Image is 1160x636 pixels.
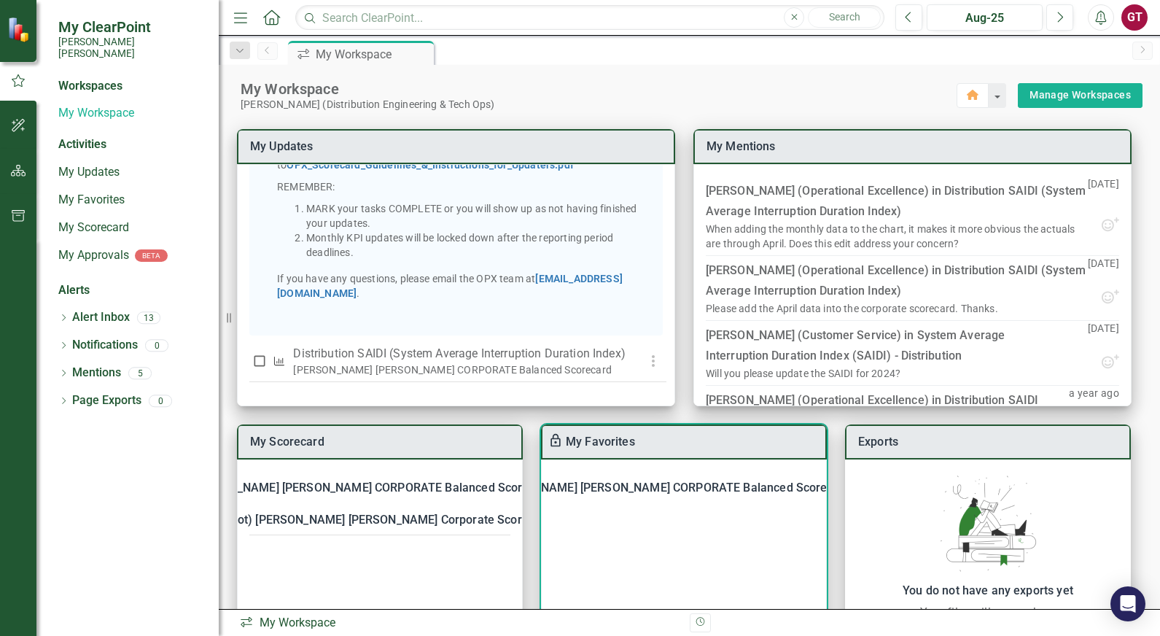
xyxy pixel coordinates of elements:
p: [DATE] [1088,177,1119,216]
img: ClearPoint Strategy [7,17,33,42]
div: Aug-25 [932,9,1038,27]
div: My Workspace [316,45,430,63]
a: My Scorecard [250,435,324,449]
div: Activities [58,136,204,153]
p: If you have any questions, please email the OPX team at . [277,271,657,300]
div: Alerts [58,282,204,299]
div: Will you please update the SAIDI for 2024? [706,366,900,381]
input: Search ClearPoint... [295,5,884,31]
div: Your files will appear here [852,604,1124,621]
div: Please add the April data into the corporate scorecard. Thanks. [706,301,998,316]
span: My ClearPoint [58,18,204,36]
div: [PERSON_NAME] (Distribution Engineering & Tech Ops) [241,98,957,111]
a: OPX_Scorecard_Guidelines_&_Instructions_for_Updaters.pdf [287,159,574,171]
div: My Workspace [239,615,679,632]
a: My Updates [250,139,314,153]
li: Monthly KPI updates will be locked down after the reporting period deadlines. [306,230,657,260]
span: Search [829,11,860,23]
div: [PERSON_NAME] [PERSON_NAME] CORPORATE Balanced Scorecard [488,478,851,498]
small: [PERSON_NAME] [PERSON_NAME] [58,36,204,60]
button: Aug-25 [927,4,1043,31]
div: [PERSON_NAME] (Operational Excellence) in [706,390,1069,431]
a: Mentions [72,365,121,381]
a: My Workspace [58,105,204,122]
p: a year ago [1069,386,1119,418]
a: My Updates [58,164,204,181]
div: [PERSON_NAME] [PERSON_NAME] CORPORATE Balanced Scorecard [293,362,625,377]
div: [PERSON_NAME] [PERSON_NAME] CORPORATE Balanced Scorecard [190,478,553,498]
div: 2024 (Pilot) [PERSON_NAME] [PERSON_NAME] Corporate Scorecard [238,504,522,536]
div: 0 [149,395,172,407]
div: My Workspace [241,79,957,98]
a: Manage Workspaces [1029,86,1131,104]
a: My Favorites [58,192,204,209]
div: 5 [128,367,152,379]
div: [PERSON_NAME] (Customer Service) in [706,325,1088,366]
a: Exports [858,435,898,449]
div: When adding the monthly data to the chart, it makes it more obvious the actuals are through April... [706,222,1088,251]
button: GT [1121,4,1148,31]
div: You do not have any exports yet [852,581,1124,601]
a: My Favorites [566,435,635,449]
a: My Scorecard [58,220,204,236]
p: [DATE] [1088,321,1119,353]
div: 0 [145,339,168,352]
div: To enable drag & drop and resizing, please duplicate this workspace from “Manage Workspaces” [548,433,566,451]
div: [PERSON_NAME] [PERSON_NAME] CORPORATE Balanced Scorecard [542,472,826,504]
div: BETA [135,249,168,262]
p: [DATE] [1088,256,1119,288]
div: [PERSON_NAME] (Operational Excellence) in [706,181,1088,222]
li: MARK your tasks COMPLETE or you will show up as not having finished your updates. [306,201,657,230]
a: Alert Inbox [72,309,130,326]
p: Distribution SAIDI (System Average Interruption Duration Index) [293,345,625,362]
button: Manage Workspaces [1018,83,1143,108]
a: My Mentions [706,139,776,153]
div: 13 [137,311,160,324]
div: Workspaces [58,78,122,95]
a: My Approvals [58,247,129,264]
div: split button [1018,83,1143,108]
div: [PERSON_NAME] [PERSON_NAME] CORPORATE Balanced Scorecard [238,472,522,504]
div: [PERSON_NAME] (Operational Excellence) in [706,260,1088,301]
a: Page Exports [72,392,141,409]
div: 2024 (Pilot) [PERSON_NAME] [PERSON_NAME] Corporate Scorecard [190,510,553,530]
p: REMEMBER: [277,179,657,194]
button: Search [808,7,881,28]
div: Open Intercom Messenger [1110,586,1145,621]
a: Notifications [72,337,138,354]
